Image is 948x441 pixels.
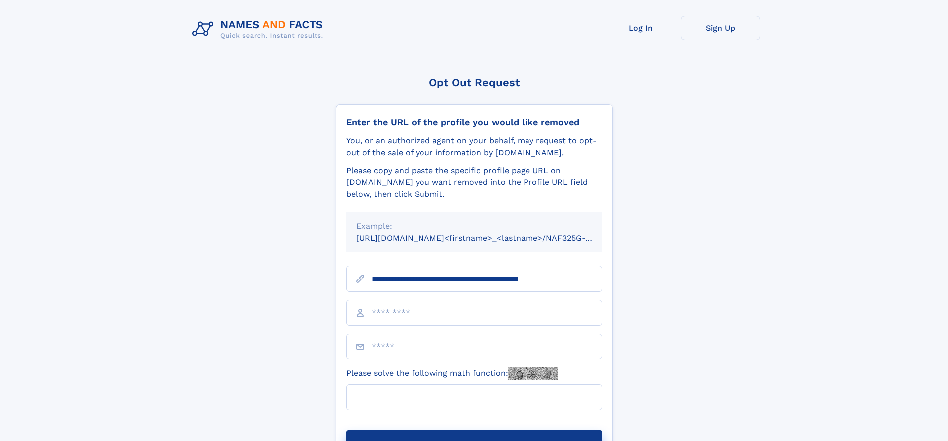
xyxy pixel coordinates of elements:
div: You, or an authorized agent on your behalf, may request to opt-out of the sale of your informatio... [346,135,602,159]
label: Please solve the following math function: [346,367,558,380]
img: Logo Names and Facts [188,16,331,43]
a: Sign Up [681,16,760,40]
small: [URL][DOMAIN_NAME]<firstname>_<lastname>/NAF325G-xxxxxxxx [356,233,621,243]
div: Please copy and paste the specific profile page URL on [DOMAIN_NAME] you want removed into the Pr... [346,165,602,200]
div: Opt Out Request [336,76,613,88]
div: Example: [356,220,592,232]
div: Enter the URL of the profile you would like removed [346,117,602,128]
a: Log In [601,16,681,40]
